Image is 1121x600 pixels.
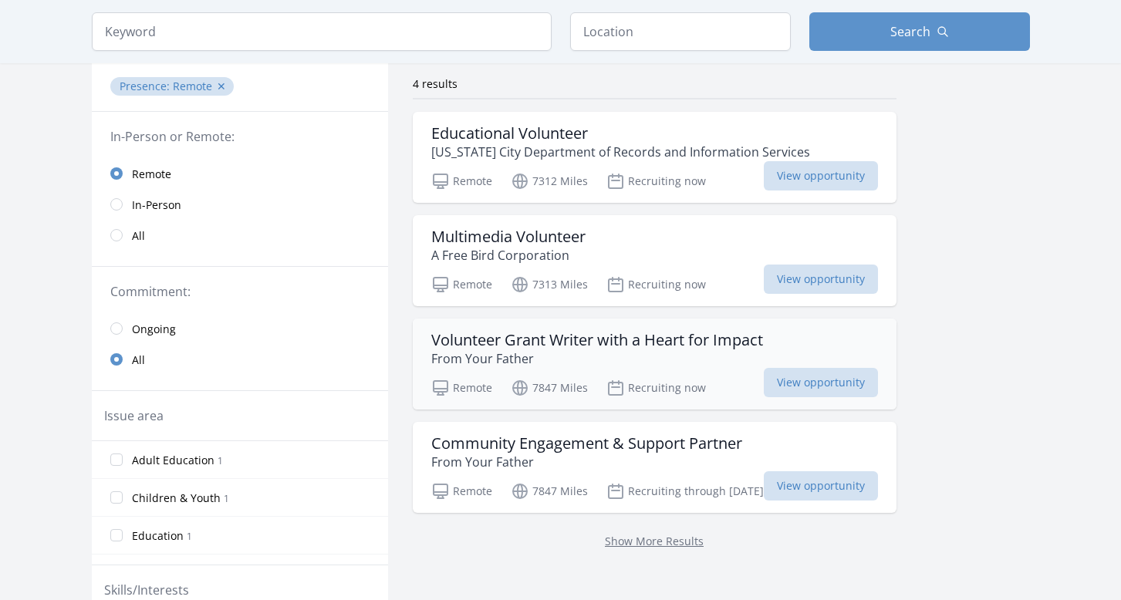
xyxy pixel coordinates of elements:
[110,282,370,301] legend: Commitment:
[413,215,896,306] a: Multimedia Volunteer A Free Bird Corporation Remote 7313 Miles Recruiting now View opportunity
[92,220,388,251] a: All
[431,349,763,368] p: From Your Father
[224,492,229,505] span: 1
[764,471,878,501] span: View opportunity
[132,528,184,544] span: Education
[132,197,181,213] span: In-Person
[606,482,764,501] p: Recruiting through [DATE]
[110,453,123,466] input: Adult Education 1
[431,275,492,294] p: Remote
[217,79,226,94] button: ✕
[431,482,492,501] p: Remote
[431,246,586,265] p: A Free Bird Corporation
[132,453,214,468] span: Adult Education
[431,453,742,471] p: From Your Father
[511,379,588,397] p: 7847 Miles
[110,491,123,504] input: Children & Youth 1
[605,534,704,548] a: Show More Results
[92,344,388,375] a: All
[132,228,145,244] span: All
[413,112,896,203] a: Educational Volunteer [US_STATE] City Department of Records and Information Services Remote 7312 ...
[413,422,896,513] a: Community Engagement & Support Partner From Your Father Remote 7847 Miles Recruiting through [DAT...
[809,12,1030,51] button: Search
[431,434,742,453] h3: Community Engagement & Support Partner
[132,322,176,337] span: Ongoing
[764,265,878,294] span: View opportunity
[431,379,492,397] p: Remote
[132,352,145,368] span: All
[110,529,123,541] input: Education 1
[173,79,212,93] span: Remote
[431,172,492,190] p: Remote
[431,331,763,349] h3: Volunteer Grant Writer with a Heart for Impact
[132,167,171,182] span: Remote
[764,161,878,190] span: View opportunity
[431,124,810,143] h3: Educational Volunteer
[218,454,223,467] span: 1
[511,275,588,294] p: 7313 Miles
[890,22,930,41] span: Search
[104,406,164,425] legend: Issue area
[431,143,810,161] p: [US_STATE] City Department of Records and Information Services
[606,275,706,294] p: Recruiting now
[606,379,706,397] p: Recruiting now
[132,490,221,506] span: Children & Youth
[413,76,458,91] span: 4 results
[511,482,588,501] p: 7847 Miles
[431,228,586,246] h3: Multimedia Volunteer
[92,158,388,189] a: Remote
[606,172,706,190] p: Recruiting now
[413,319,896,410] a: Volunteer Grant Writer with a Heart for Impact From Your Father Remote 7847 Miles Recruiting now ...
[570,12,791,51] input: Location
[187,530,192,543] span: 1
[104,581,189,599] legend: Skills/Interests
[92,313,388,344] a: Ongoing
[92,189,388,220] a: In-Person
[110,127,370,146] legend: In-Person or Remote:
[92,12,552,51] input: Keyword
[511,172,588,190] p: 7312 Miles
[764,368,878,397] span: View opportunity
[120,79,173,93] span: Presence :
